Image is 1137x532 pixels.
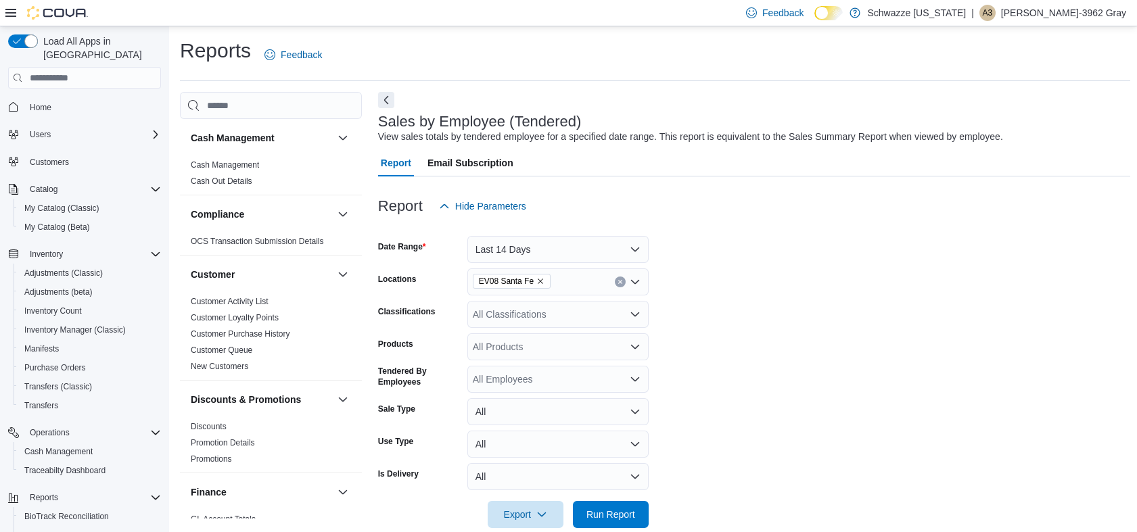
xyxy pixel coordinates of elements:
a: Adjustments (Classic) [19,265,108,281]
span: Inventory Count [24,306,82,316]
a: Adjustments (beta) [19,284,98,300]
button: Cash Management [191,131,332,145]
span: Inventory Manager (Classic) [24,324,126,335]
a: Customer Loyalty Points [191,313,279,322]
span: Promotion Details [191,437,255,448]
button: Adjustments (beta) [14,283,166,301]
span: My Catalog (Classic) [19,200,161,216]
button: Customer [335,266,351,283]
h3: Cash Management [191,131,275,145]
a: Cash Management [191,160,259,170]
span: My Catalog (Beta) [24,222,90,233]
button: Open list of options [630,276,641,287]
span: Manifests [24,343,59,354]
span: My Catalog (Beta) [19,219,161,235]
span: Transfers [19,397,161,414]
span: OCS Transaction Submission Details [191,236,324,247]
button: Discounts & Promotions [335,391,351,408]
label: Use Type [378,436,413,447]
h3: Report [378,198,423,214]
a: My Catalog (Classic) [19,200,105,216]
span: Export [496,501,555,528]
button: Inventory Count [14,301,166,320]
span: New Customers [191,361,248,372]
label: Is Delivery [378,468,419,479]
button: Compliance [191,208,332,221]
span: Feedback [281,48,322,62]
button: Hide Parameters [434,193,532,220]
a: OCS Transaction Submission Details [191,237,324,246]
span: Adjustments (beta) [19,284,161,300]
span: GL Account Totals [191,514,256,525]
span: Transfers [24,400,58,411]
span: Customers [30,157,69,168]
button: Catalog [24,181,63,197]
span: Home [24,98,161,115]
a: Cash Management [19,443,98,460]
span: Transfers (Classic) [19,379,161,395]
h3: Discounts & Promotions [191,393,301,406]
span: Users [30,129,51,140]
h3: Sales by Employee (Tendered) [378,114,582,130]
button: Compliance [335,206,351,222]
button: Reports [24,489,64,506]
span: Promotions [191,454,232,464]
h3: Compliance [191,208,244,221]
button: Purchase Orders [14,358,166,377]
button: Operations [24,425,75,441]
span: A3 [982,5,992,21]
span: Traceabilty Dashboard [19,462,161,479]
span: Cash Out Details [191,176,252,187]
button: All [467,398,649,425]
span: Reports [30,492,58,503]
button: Customer [191,268,332,281]
div: Compliance [180,233,362,255]
span: Manifests [19,341,161,357]
a: Inventory Count [19,303,87,319]
img: Cova [27,6,88,20]
span: Customer Activity List [191,296,269,307]
span: Load All Apps in [GEOGRAPHIC_DATA] [38,34,161,62]
a: Customer Activity List [191,297,269,306]
input: Dark Mode [814,6,843,20]
div: Customer [180,293,362,380]
button: Home [3,97,166,116]
span: Customer Purchase History [191,329,290,339]
a: Customer Purchase History [191,329,290,339]
span: Operations [24,425,161,441]
button: Customers [3,152,166,172]
a: My Catalog (Beta) [19,219,95,235]
span: Inventory Manager (Classic) [19,322,161,338]
h1: Reports [180,37,251,64]
button: BioTrack Reconciliation [14,507,166,526]
span: Adjustments (Classic) [24,268,103,279]
div: View sales totals by tendered employee for a specified date range. This report is equivalent to t... [378,130,1003,144]
button: Open list of options [630,309,641,320]
label: Tendered By Employees [378,366,462,387]
button: Cash Management [14,442,166,461]
span: Catalog [24,181,161,197]
span: EV08 Santa Fe [479,274,534,288]
label: Date Range [378,241,426,252]
label: Classifications [378,306,436,317]
a: Customers [24,154,74,170]
button: Cash Management [335,130,351,146]
a: New Customers [191,362,248,371]
span: Feedback [762,6,804,20]
span: Adjustments (beta) [24,287,93,297]
button: Manifests [14,339,166,358]
span: Traceabilty Dashboard [24,465,106,476]
a: Cash Out Details [191,176,252,186]
button: Clear input [615,276,626,287]
button: Inventory [24,246,68,262]
button: All [467,463,649,490]
a: Purchase Orders [19,360,91,376]
button: Traceabilty Dashboard [14,461,166,480]
button: Last 14 Days [467,236,649,263]
span: BioTrack Reconciliation [24,511,109,522]
button: Remove EV08 Santa Fe from selection in this group [536,277,544,285]
span: Users [24,126,161,143]
span: Run Report [586,508,635,521]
